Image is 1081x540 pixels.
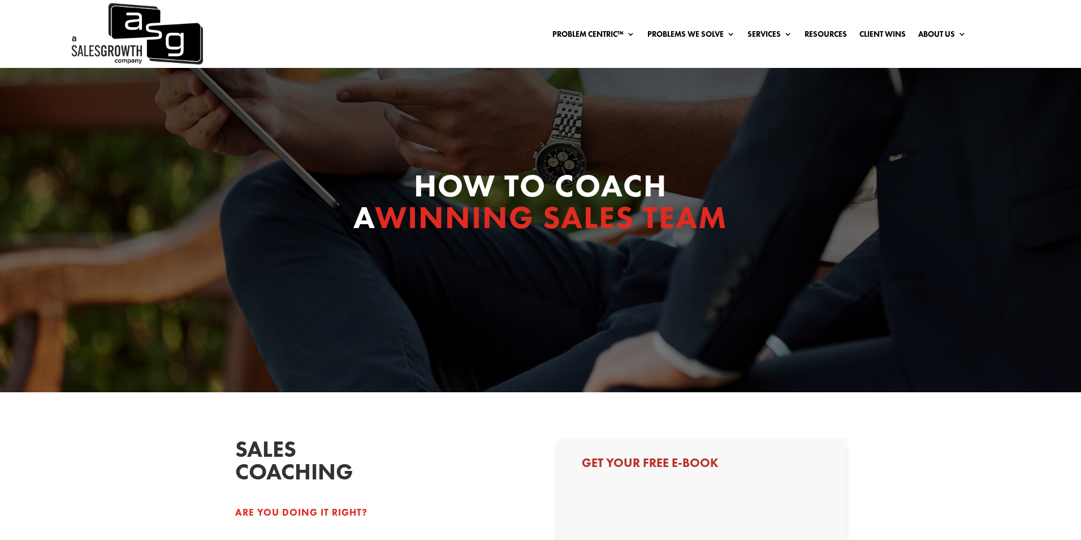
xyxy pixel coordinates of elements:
[552,30,635,42] a: Problem Centric™
[375,197,728,238] span: Winning Sales Team
[582,457,821,475] h3: Get Your Free E-book
[235,506,524,520] p: Are you doing it Right?
[747,30,792,42] a: Services
[235,438,405,489] h2: Sales Coaching
[647,30,735,42] a: Problems We Solve
[918,30,966,42] a: About Us
[805,30,847,42] a: Resources
[859,30,906,42] a: Client Wins
[326,170,755,239] h1: How to Coach a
